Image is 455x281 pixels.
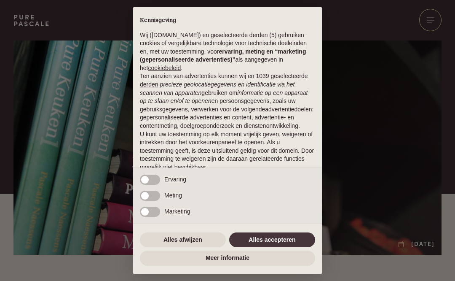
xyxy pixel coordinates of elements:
[229,232,315,248] button: Alles accepteren
[140,31,315,73] p: Wij ([DOMAIN_NAME]) en geselecteerde derden (5) gebruiken cookies of vergelijkbare technologie vo...
[164,192,182,199] span: Meting
[140,81,294,96] em: precieze geolocatiegegevens en identificatie via het scannen van apparaten
[140,48,306,63] strong: ervaring, meting en “marketing (gepersonaliseerde advertenties)”
[148,65,181,71] a: cookiebeleid
[140,251,315,266] button: Meer informatie
[140,130,315,172] p: U kunt uw toestemming op elk moment vrijelijk geven, weigeren of intrekken door het voorkeurenpan...
[164,176,186,183] span: Ervaring
[140,17,315,24] h2: Kennisgeving
[265,105,312,114] button: advertentiedoelen
[164,208,190,215] span: Marketing
[140,72,315,130] p: Ten aanzien van advertenties kunnen wij en 1039 geselecteerde gebruiken om en persoonsgegevens, z...
[140,232,226,248] button: Alles afwijzen
[140,89,308,105] em: informatie op een apparaat op te slaan en/of te openen
[140,81,158,89] button: derden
